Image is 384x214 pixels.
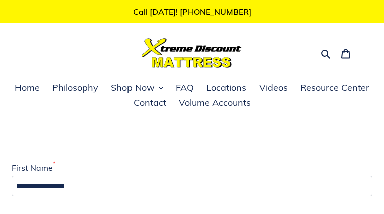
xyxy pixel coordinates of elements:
span: Contact [134,97,166,109]
span: FAQ [176,82,194,94]
a: Locations [201,81,251,96]
span: Videos [259,82,288,94]
a: Videos [254,81,293,96]
a: Resource Center [295,81,374,96]
label: First Name [12,162,55,174]
span: Home [15,82,40,94]
a: Philosophy [47,81,103,96]
span: Volume Accounts [179,97,251,109]
a: Home [10,81,45,96]
span: Locations [206,82,246,94]
span: Resource Center [300,82,369,94]
img: Xtreme Discount Mattress [142,38,242,68]
a: FAQ [171,81,199,96]
span: Shop Now [111,82,155,94]
a: Volume Accounts [174,96,256,111]
span: Philosophy [52,82,98,94]
button: Shop Now [106,81,168,96]
a: Contact [129,96,171,111]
